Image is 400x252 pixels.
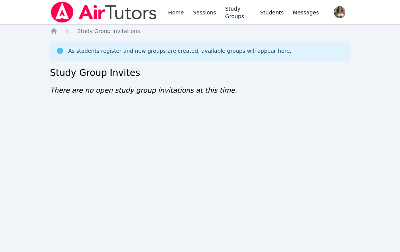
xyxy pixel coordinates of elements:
[50,67,350,79] h2: Study Group Invites
[50,2,157,23] img: Air Tutors
[68,47,291,55] div: As students register and new groups are created, available groups will appear here.
[293,9,319,16] span: Messages
[77,28,140,34] span: Study Group Invitations
[77,27,140,35] a: Study Group Invitations
[50,86,237,94] span: There are no open study group invitations at this time.
[50,27,350,35] nav: Breadcrumb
